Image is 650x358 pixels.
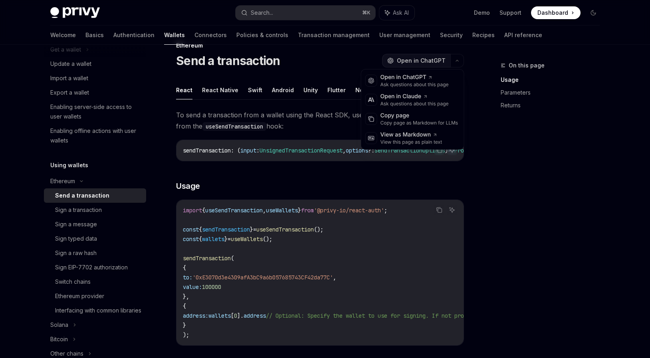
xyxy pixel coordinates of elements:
a: Ethereum provider [44,289,146,303]
button: Unity [303,81,318,99]
span: const [183,235,199,243]
span: = [228,235,231,243]
span: { [183,264,186,271]
div: Sign EIP-7702 authorization [55,263,128,272]
a: Parameters [501,86,606,99]
div: Send a transaction [55,191,109,200]
span: address: [183,312,208,319]
code: useSendTransaction [202,122,266,131]
div: Sign a raw hash [55,248,97,258]
div: Sign a message [55,220,97,229]
a: Support [499,9,521,17]
div: Ask questions about this page [380,81,449,88]
a: Security [440,26,463,45]
span: Ask AI [393,9,409,17]
button: React [176,81,192,99]
button: React Native [202,81,238,99]
a: Sign a raw hash [44,246,146,260]
a: Welcome [50,26,76,45]
div: Import a wallet [50,73,88,83]
div: Sign a transaction [55,205,102,215]
div: Open in ChatGPT [380,73,449,81]
a: Dashboard [531,6,581,19]
div: Copy page as Markdown for LLMs [380,120,458,126]
span: = [253,226,256,233]
h1: Send a transaction [176,53,280,68]
span: 100000 [202,283,221,291]
a: Wallets [164,26,185,45]
span: ); [183,331,189,338]
a: Usage [501,73,606,86]
div: Switch chains [55,277,91,287]
span: { [199,226,202,233]
span: } [224,235,228,243]
div: Ethereum provider [55,291,104,301]
span: sendTransaction [202,226,250,233]
button: Ask AI [379,6,414,20]
span: , [263,207,266,214]
a: Transaction management [298,26,370,45]
span: sendTransaction [183,147,231,154]
span: import [183,207,202,214]
a: Recipes [472,26,495,45]
span: : [256,147,260,154]
span: value: [183,283,202,291]
span: input [240,147,256,154]
span: [ [231,312,234,319]
div: View as Markdown [380,131,442,139]
span: : ( [231,147,240,154]
span: // Optional: Specify the wallet to use for signing. If not provided, the first wallet will be used. [266,312,582,319]
span: To send a transaction from a wallet using the React SDK, use the method from the hook: [176,109,464,132]
button: NodeJS [355,81,378,99]
a: Connectors [194,26,227,45]
div: Enabling offline actions with user wallets [50,126,141,145]
span: (); [314,226,323,233]
a: Sign EIP-7702 authorization [44,260,146,275]
a: Returns [501,99,606,112]
span: (); [263,235,272,243]
a: Demo [474,9,490,17]
a: Authentication [113,26,155,45]
button: Swift [248,81,262,99]
a: Enabling server-side access to user wallets [44,100,146,124]
span: { [199,235,202,243]
button: Search...⌘K [236,6,375,20]
a: Enabling offline actions with user wallets [44,124,146,148]
span: Open in ChatGPT [397,57,446,65]
a: Sign typed data [44,231,146,246]
span: options [346,147,368,154]
div: Bitcoin [50,334,68,344]
button: Flutter [327,81,346,99]
a: Send a transaction [44,188,146,203]
h5: Using wallets [50,160,88,170]
a: Update a wallet [44,57,146,71]
a: Sign a message [44,217,146,231]
span: ; [384,207,387,214]
div: View this page as plain text [380,139,442,145]
span: } [183,322,186,329]
button: Ask AI [447,205,457,215]
button: Copy the contents from the code block [434,145,444,155]
div: Search... [251,8,273,18]
button: Ask AI [447,145,457,155]
a: User management [379,26,430,45]
div: Interfacing with common libraries [55,306,141,315]
span: } [250,226,253,233]
span: , [343,147,346,154]
img: dark logo [50,7,100,18]
span: Usage [176,180,200,192]
div: Solana [50,320,68,330]
span: wallets [208,312,231,319]
div: Update a wallet [50,59,91,69]
button: Copy the contents from the code block [434,205,444,215]
div: Enabling server-side access to user wallets [50,102,141,121]
span: UnsignedTransactionRequest [260,147,343,154]
span: ?: [368,147,375,154]
span: useSendTransaction [256,226,314,233]
span: ) [445,147,448,154]
div: Copy page [380,112,458,120]
div: Export a wallet [50,88,89,97]
div: Ethereum [50,176,75,186]
span: SendTransactionOptions [375,147,445,154]
span: '0xE3070d3e4309afA3bC9a6b057685743CF42da77C' [192,274,333,281]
